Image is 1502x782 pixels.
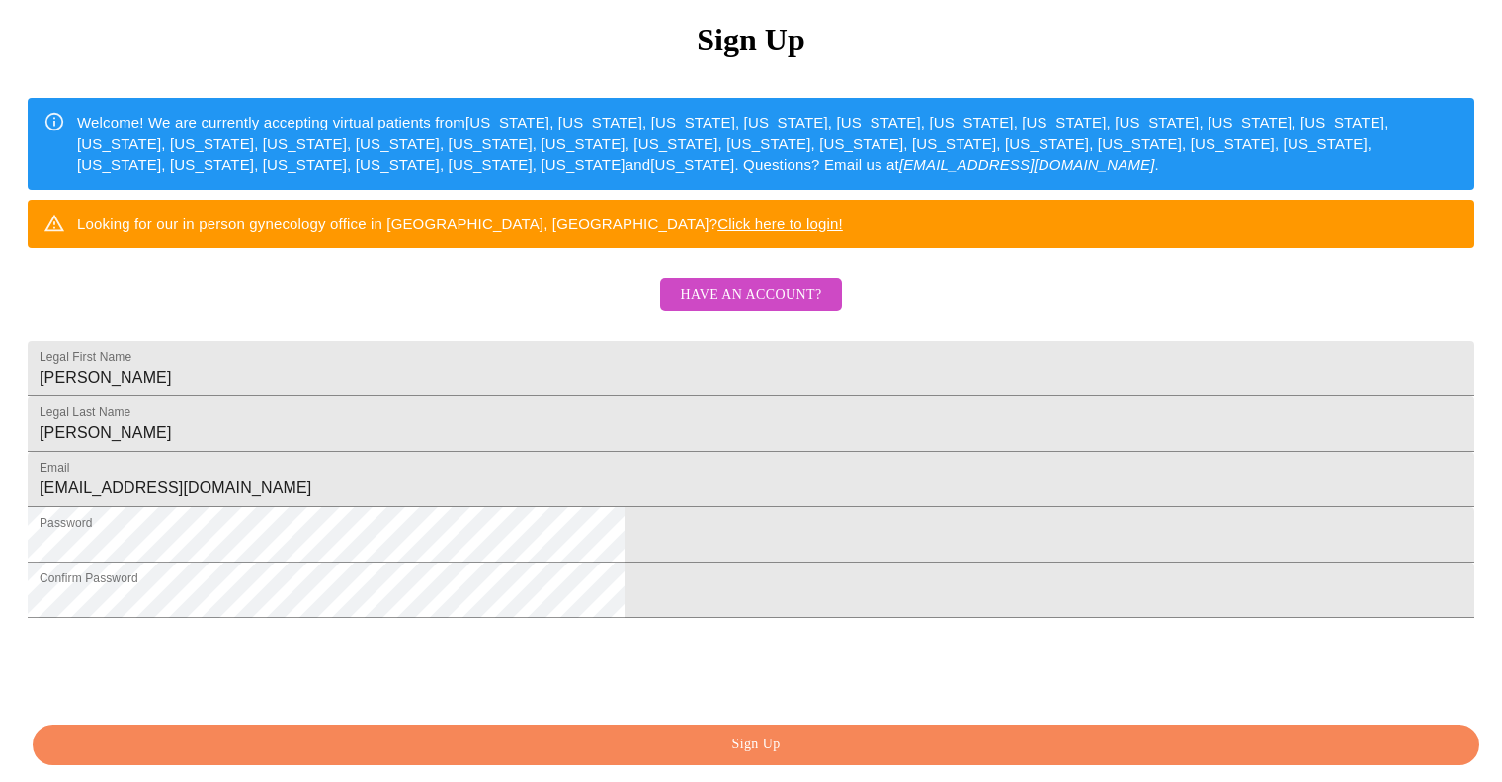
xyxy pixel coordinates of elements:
span: Sign Up [55,733,1457,757]
button: Sign Up [33,725,1479,765]
div: Looking for our in person gynecology office in [GEOGRAPHIC_DATA], [GEOGRAPHIC_DATA]? [77,206,843,242]
a: Have an account? [655,300,846,316]
button: Have an account? [660,278,841,312]
a: Click here to login! [717,216,843,232]
iframe: reCAPTCHA [28,628,328,705]
h3: Sign Up [28,22,1474,58]
span: Have an account? [680,283,821,307]
div: Welcome! We are currently accepting virtual patients from [US_STATE], [US_STATE], [US_STATE], [US... [77,104,1459,183]
em: [EMAIL_ADDRESS][DOMAIN_NAME] [899,156,1155,173]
